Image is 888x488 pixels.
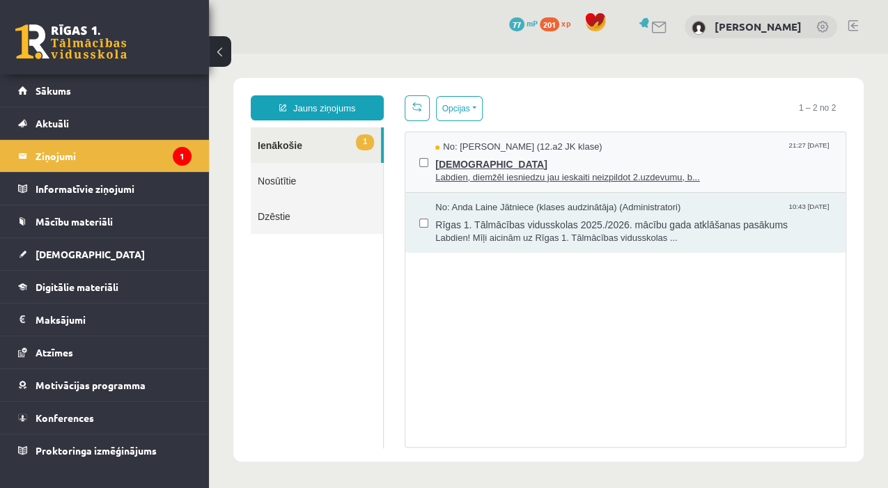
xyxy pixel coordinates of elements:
[36,117,69,129] span: Aktuāli
[18,140,192,172] a: Ziņojumi1
[226,87,623,130] a: No: [PERSON_NAME] (12.a2 JK klase) 21:27 [DATE] [DEMOGRAPHIC_DATA] Labdien, diemžēl iesniedzu jau...
[715,19,802,33] a: [PERSON_NAME]
[18,205,192,237] a: Mācību materiāli
[15,24,127,59] a: Rīgas 1. Tālmācības vidusskola
[18,336,192,368] a: Atzīmes
[36,346,73,359] span: Atzīmes
[561,17,570,29] span: xp
[147,81,165,97] span: 1
[579,87,623,97] span: 21:27 [DATE]
[36,173,192,205] legend: Informatīvie ziņojumi
[227,42,274,68] button: Opcijas
[18,107,192,139] a: Aktuāli
[540,17,559,31] span: 201
[173,147,192,166] i: 1
[18,74,192,107] a: Sākums
[18,434,192,466] a: Proktoringa izmēģinājums
[36,140,192,172] legend: Ziņojumi
[226,87,393,100] span: No: [PERSON_NAME] (12.a2 JK klase)
[18,369,192,401] a: Motivācijas programma
[18,271,192,303] a: Digitālie materiāli
[509,17,524,31] span: 77
[692,21,706,35] img: Ksenija Tereško
[226,161,623,178] span: Rīgas 1. Tālmācības vidusskolas 2025./2026. mācību gada atklāšanas pasākums
[36,281,118,293] span: Digitālie materiāli
[42,42,175,67] a: Jauns ziņojums
[36,379,146,391] span: Motivācijas programma
[226,148,472,161] span: No: Anda Laine Jātniece (klases audzinātāja) (Administratori)
[36,248,145,260] span: [DEMOGRAPHIC_DATA]
[226,100,623,118] span: [DEMOGRAPHIC_DATA]
[579,42,637,67] span: 1 – 2 no 2
[18,402,192,434] a: Konferences
[527,17,538,29] span: mP
[18,238,192,270] a: [DEMOGRAPHIC_DATA]
[226,178,623,191] span: Labdien! Mīļi aicinām uz Rīgas 1. Tālmācības vidusskolas ...
[36,84,71,97] span: Sākums
[42,109,174,145] a: Nosūtītie
[18,173,192,205] a: Informatīvie ziņojumi
[226,148,623,191] a: No: Anda Laine Jātniece (klases audzinātāja) (Administratori) 10:43 [DATE] Rīgas 1. Tālmācības vi...
[42,74,172,109] a: 1Ienākošie
[36,215,113,228] span: Mācību materiāli
[36,411,94,424] span: Konferences
[509,17,538,29] a: 77 mP
[36,444,157,457] span: Proktoringa izmēģinājums
[36,304,192,336] legend: Maksājumi
[540,17,577,29] a: 201 xp
[226,118,623,131] span: Labdien, diemžēl iesniedzu jau ieskaiti neizpildot 2.uzdevumu, b...
[18,304,192,336] a: Maksājumi
[42,145,174,180] a: Dzēstie
[579,148,623,158] span: 10:43 [DATE]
